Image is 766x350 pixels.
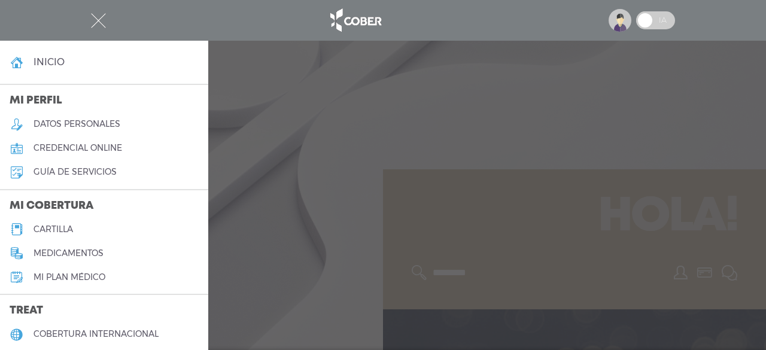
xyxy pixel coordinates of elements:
[324,6,387,35] img: logo_cober_home-white.png
[34,329,159,339] h5: cobertura internacional
[34,272,105,282] h5: Mi plan médico
[609,9,631,32] img: profile-placeholder.svg
[91,13,106,28] img: Cober_menu-close-white.svg
[34,224,73,235] h5: cartilla
[34,248,104,258] h5: medicamentos
[34,167,117,177] h5: guía de servicios
[34,56,65,68] h4: inicio
[34,119,120,129] h5: datos personales
[34,143,122,153] h5: credencial online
